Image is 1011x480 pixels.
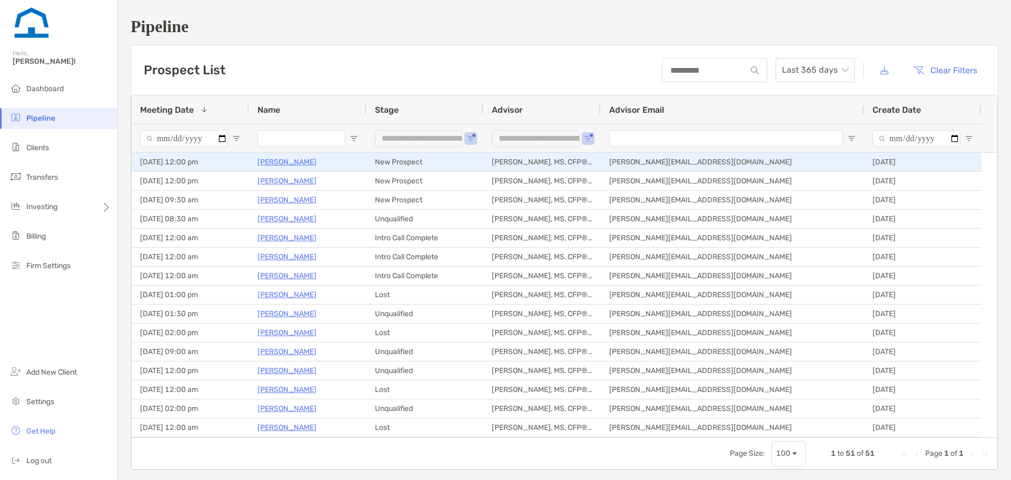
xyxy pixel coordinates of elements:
div: Next Page [968,449,976,458]
div: [PERSON_NAME], MS, CFP®, CFA®, AFC® [483,229,601,247]
img: transfers icon [9,170,22,183]
div: [PERSON_NAME], MS, CFP®, CFA®, AFC® [483,210,601,228]
h1: Pipeline [131,17,998,36]
div: [PERSON_NAME][EMAIL_ADDRESS][DOMAIN_NAME] [601,418,864,437]
span: Log out [26,456,52,465]
div: First Page [900,449,908,458]
span: 1 [944,449,949,458]
div: Lost [366,418,483,437]
span: Settings [26,397,54,406]
a: [PERSON_NAME] [257,193,316,207]
span: Create Date [873,105,921,115]
a: [PERSON_NAME] [257,402,316,415]
img: billing icon [9,229,22,242]
div: [DATE] [864,229,982,247]
div: Intro Call Complete [366,229,483,247]
img: firm-settings icon [9,259,22,271]
div: [DATE] 12:00 am [132,380,249,399]
div: [DATE] 12:00 am [132,229,249,247]
div: [DATE] 08:30 am [132,210,249,228]
div: [DATE] 09:00 am [132,342,249,361]
a: [PERSON_NAME] [257,212,316,226]
div: [PERSON_NAME], MS, CFP®, CFA®, AFC® [483,342,601,361]
img: add_new_client icon [9,365,22,378]
p: [PERSON_NAME] [257,383,316,396]
span: 51 [865,449,875,458]
span: Clients [26,143,49,152]
a: [PERSON_NAME] [257,307,316,320]
div: [DATE] [864,305,982,323]
div: [PERSON_NAME][EMAIL_ADDRESS][DOMAIN_NAME] [601,153,864,171]
div: [DATE] 12:00 am [132,248,249,266]
div: [PERSON_NAME][EMAIL_ADDRESS][DOMAIN_NAME] [601,210,864,228]
div: [PERSON_NAME], MS, CFP®, CFA®, AFC® [483,361,601,380]
div: [DATE] 12:00 pm [132,361,249,380]
a: [PERSON_NAME] [257,421,316,434]
button: Open Filter Menu [350,134,358,143]
span: Add New Client [26,368,77,377]
span: Transfers [26,173,58,182]
span: Billing [26,232,46,241]
div: Unqualified [366,305,483,323]
span: Advisor [492,105,523,115]
div: [PERSON_NAME][EMAIL_ADDRESS][DOMAIN_NAME] [601,361,864,380]
div: Unqualified [366,399,483,418]
img: pipeline icon [9,111,22,124]
input: Name Filter Input [257,130,345,147]
div: [DATE] 12:00 pm [132,153,249,171]
span: Last 365 days [782,58,848,82]
div: [PERSON_NAME], MS, CFP®, CFA®, AFC® [483,324,601,342]
div: [PERSON_NAME], MS, CFP®, CFA®, AFC® [483,153,601,171]
span: [PERSON_NAME]! [13,57,111,66]
button: Open Filter Menu [232,134,241,143]
span: 1 [831,449,836,458]
span: of [857,449,864,458]
div: [PERSON_NAME][EMAIL_ADDRESS][DOMAIN_NAME] [601,267,864,285]
p: [PERSON_NAME] [257,364,316,377]
div: Unqualified [366,361,483,380]
a: [PERSON_NAME] [257,326,316,339]
div: Unqualified [366,210,483,228]
span: Firm Settings [26,261,71,270]
div: [PERSON_NAME], MS, CFP®, CFA®, AFC® [483,305,601,323]
div: [DATE] [864,210,982,228]
div: Unqualified [366,342,483,361]
div: [DATE] 12:00 am [132,267,249,285]
div: New Prospect [366,153,483,171]
div: [PERSON_NAME][EMAIL_ADDRESS][DOMAIN_NAME] [601,380,864,399]
div: New Prospect [366,191,483,209]
span: Pipeline [26,114,55,123]
div: Page Size [771,441,806,466]
div: [DATE] [864,267,982,285]
span: 51 [846,449,855,458]
a: [PERSON_NAME] [257,345,316,358]
span: 1 [959,449,964,458]
input: Advisor Email Filter Input [609,130,843,147]
span: Meeting Date [140,105,194,115]
div: [DATE] [864,324,982,342]
p: [PERSON_NAME] [257,288,316,301]
span: Name [257,105,280,115]
div: Lost [366,286,483,304]
a: [PERSON_NAME] [257,231,316,244]
a: [PERSON_NAME] [257,269,316,282]
div: [PERSON_NAME][EMAIL_ADDRESS][DOMAIN_NAME] [601,172,864,190]
div: [DATE] 01:30 pm [132,305,249,323]
img: get-help icon [9,424,22,437]
div: Last Page [980,449,989,458]
span: Dashboard [26,84,64,93]
div: Previous Page [913,449,921,458]
button: Clear Filters [905,58,985,82]
div: [DATE] [864,153,982,171]
span: Page [925,449,943,458]
div: New Prospect [366,172,483,190]
div: [PERSON_NAME][EMAIL_ADDRESS][DOMAIN_NAME] [601,399,864,418]
div: [DATE] [864,191,982,209]
div: [DATE] 01:00 pm [132,286,249,304]
div: [PERSON_NAME], MS, CFP®, CFA®, AFC® [483,286,601,304]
